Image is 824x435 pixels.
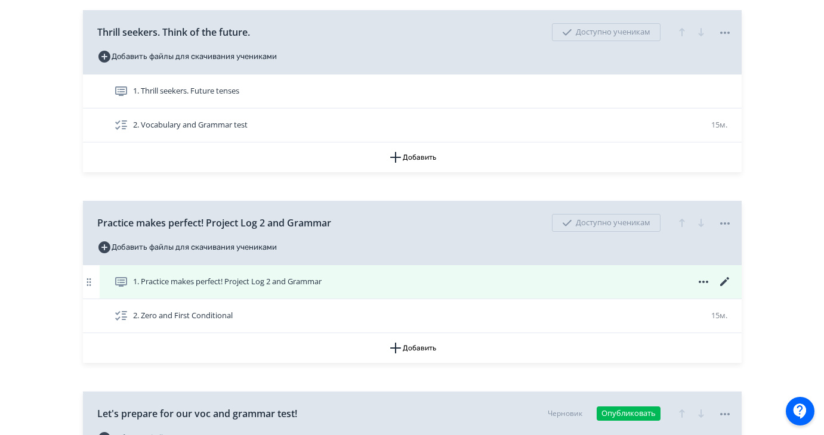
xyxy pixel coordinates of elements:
[552,23,661,41] div: Доступно ученикам
[711,310,727,321] span: 15м.
[97,25,250,39] span: Thrill seekers. Think of the future.
[83,299,742,333] div: 2. Zero and First Conditional15м.
[83,74,742,108] div: 1. Thrill seekers. Future tenses
[133,276,322,288] span: 1. Practice makes perfect! Project Log 2 and Grammar
[83,142,742,172] button: Добавить
[548,408,582,419] div: Черновик
[97,238,277,257] button: Добавить файлы для скачивания учениками
[597,406,661,421] button: Опубликовать
[133,310,233,322] span: 2. Zero and First Conditional
[711,119,727,130] span: 15м.
[133,119,248,131] span: 2. Vocabulary and Grammar test
[97,216,331,230] span: Practice makes perfect! Project Log 2 and Grammar
[83,265,742,299] div: 1. Practice makes perfect! Project Log 2 and Grammar
[133,85,239,97] span: 1. Thrill seekers. Future tenses
[97,47,277,66] button: Добавить файлы для скачивания учениками
[552,214,661,232] div: Доступно ученикам
[83,333,742,363] button: Добавить
[97,406,297,421] span: Let's prepare for our voc and grammar test!
[83,108,742,142] div: 2. Vocabulary and Grammar test15м.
